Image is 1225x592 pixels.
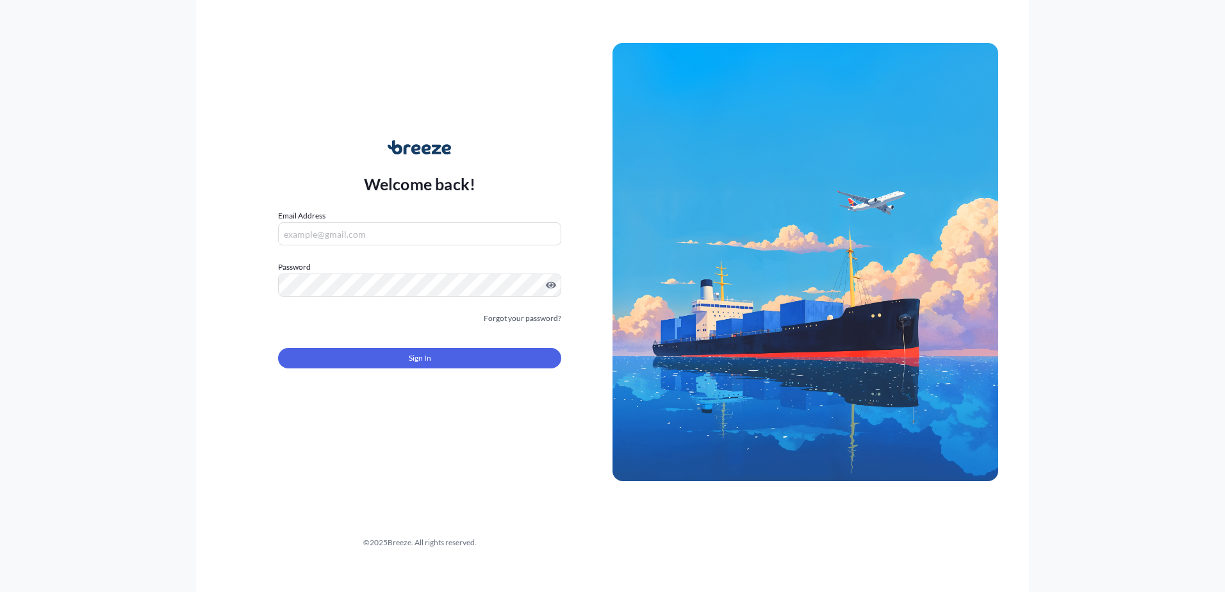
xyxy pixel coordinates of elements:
[227,536,612,549] div: © 2025 Breeze. All rights reserved.
[409,352,431,365] span: Sign In
[484,312,561,325] a: Forgot your password?
[278,348,561,368] button: Sign In
[278,222,561,245] input: example@gmail.com
[278,210,325,222] label: Email Address
[364,174,476,194] p: Welcome back!
[546,280,556,290] button: Show password
[612,43,998,481] img: Ship illustration
[278,261,561,274] label: Password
